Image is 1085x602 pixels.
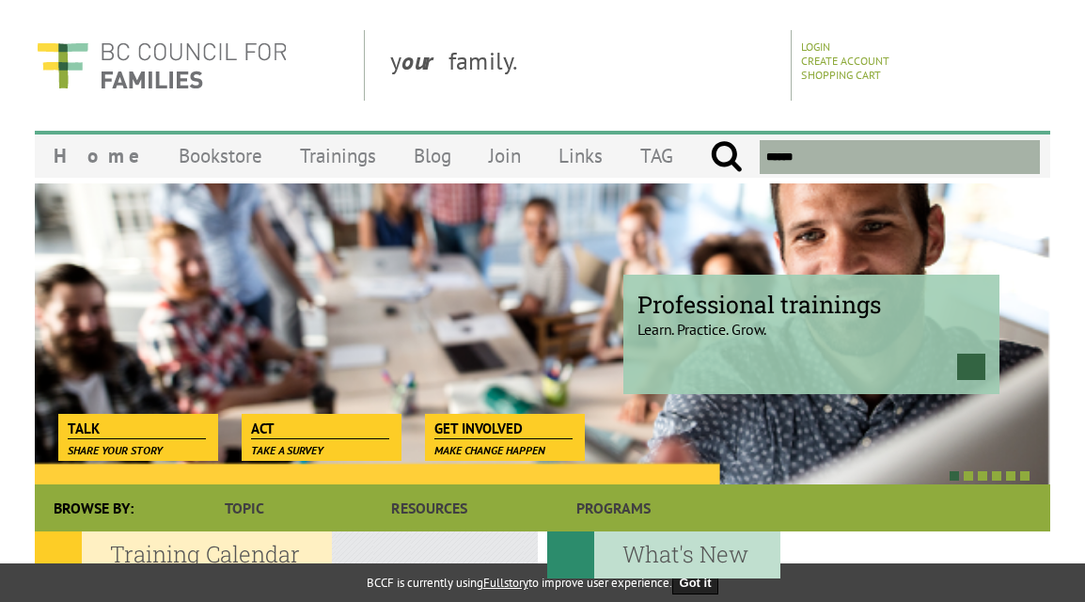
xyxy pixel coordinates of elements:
a: Act Take a survey [242,414,399,440]
div: Browse By: [35,484,152,531]
button: Got it [672,571,719,594]
a: Programs [522,484,706,531]
a: Join [470,134,540,178]
p: Learn. Practice. Grow. [637,304,985,339]
a: Login [801,40,830,54]
a: Blog [395,134,470,178]
a: Fullstory [483,575,528,591]
a: Shopping Cart [801,68,881,82]
a: Create Account [801,54,889,68]
a: TAG [621,134,692,178]
span: Professional trainings [637,289,985,320]
h2: What's New [547,531,780,578]
span: Take a survey [251,443,323,457]
a: Bookstore [160,134,281,178]
a: Talk Share your story [58,414,215,440]
strong: our [401,45,448,76]
span: Get Involved [434,419,573,439]
span: Make change happen [434,443,545,457]
span: Act [251,419,389,439]
a: Resources [337,484,521,531]
span: Share your story [68,443,163,457]
a: Links [540,134,621,178]
input: Submit [710,140,743,174]
a: Get Involved Make change happen [425,414,582,440]
span: Talk [68,419,206,439]
img: BC Council for FAMILIES [35,30,289,101]
a: Trainings [281,134,395,178]
div: y family. [375,30,792,101]
a: Topic [152,484,337,531]
a: Home [35,134,160,178]
h2: Training Calendar [35,531,332,578]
